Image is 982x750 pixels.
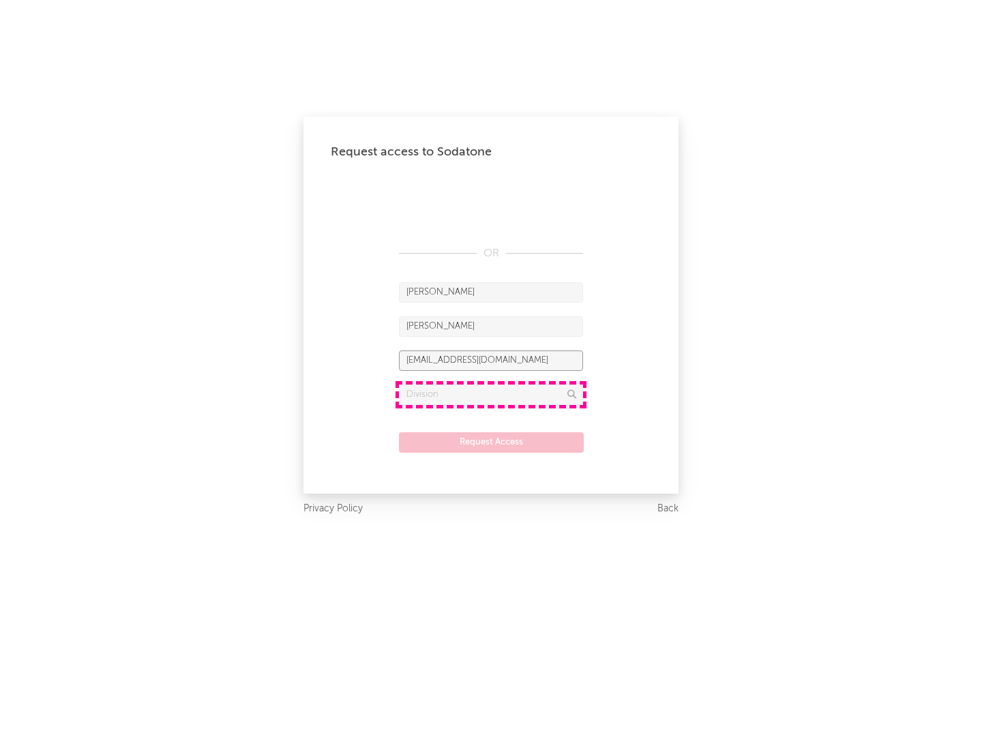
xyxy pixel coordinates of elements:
[399,350,583,371] input: Email
[399,316,583,337] input: Last Name
[399,385,583,405] input: Division
[303,500,363,517] a: Privacy Policy
[399,432,584,453] button: Request Access
[399,245,583,262] div: OR
[331,144,651,160] div: Request access to Sodatone
[657,500,679,517] a: Back
[399,282,583,303] input: First Name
